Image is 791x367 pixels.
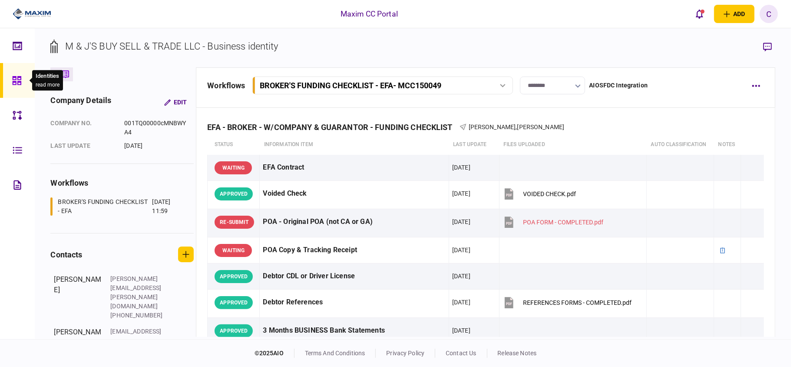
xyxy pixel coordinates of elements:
[260,81,442,90] div: BROKER'S FUNDING CHECKLIST - EFA - MCC150049
[50,249,82,260] div: contacts
[215,270,253,283] div: APPROVED
[215,187,253,200] div: APPROVED
[589,81,648,90] div: AIOSFDC Integration
[386,350,424,357] a: privacy policy
[452,189,470,198] div: [DATE]
[503,184,576,204] button: VOIDED CHECK.pdf
[215,244,252,257] div: WAITING
[36,82,60,88] button: read more
[647,135,714,155] th: auto classification
[157,94,194,110] button: Edit
[263,240,445,260] div: POA Copy & Tracking Receipt
[110,311,167,320] div: [PHONE_NUMBER]
[760,5,778,23] button: C
[498,350,537,357] a: release notes
[263,184,445,204] div: Voided Check
[260,135,449,155] th: Information item
[110,327,167,345] div: [EMAIL_ADDRESS][DOMAIN_NAME]
[50,197,183,216] a: BROKER'S FUNDING CHECKLIST - EFA[DATE] 11:59
[503,293,632,312] button: REFERENCES FORMS - COMPLETED.pdf
[152,197,183,216] div: [DATE] 11:59
[13,7,51,20] img: client company logo
[263,212,445,232] div: POA - Original POA (not CA or GA)
[255,349,295,358] div: © 2025 AIO
[58,197,150,216] div: BROKER'S FUNDING CHECKLIST - EFA
[215,296,253,309] div: APPROVED
[452,217,470,226] div: [DATE]
[50,177,194,189] div: workflows
[207,80,245,91] div: workflows
[54,327,102,354] div: [PERSON_NAME]
[449,135,499,155] th: last update
[523,299,632,306] div: REFERENCES FORMS - COMPLETED.pdf
[208,135,260,155] th: status
[252,77,513,94] button: BROKER'S FUNDING CHECKLIST - EFA- MCC150049
[714,135,741,155] th: notes
[110,274,167,311] div: [PERSON_NAME][EMAIL_ADDRESS][PERSON_NAME][DOMAIN_NAME]
[469,123,516,130] span: [PERSON_NAME]
[499,135,647,155] th: Files uploaded
[691,5,709,23] button: open notifications list
[523,219,604,226] div: POA FORM - COMPLETED.pdf
[215,161,252,174] div: WAITING
[50,94,111,110] div: company details
[523,190,576,197] div: VOIDED CHECK.pdf
[446,350,476,357] a: contact us
[124,119,187,137] div: 001TQ00000cMNBWYA4
[452,272,470,280] div: [DATE]
[341,8,398,20] div: Maxim CC Portal
[263,321,445,340] div: 3 Months BUSINESS Bank Statements
[263,158,445,177] div: EFA Contract
[714,5,755,23] button: open adding identity options
[65,39,278,53] div: M & J'S BUY SELL & TRADE LLC - Business identity
[452,326,470,335] div: [DATE]
[207,123,459,132] div: EFA - BROKER - W/COMPANY & GUARANTOR - FUNDING CHECKLIST
[263,293,445,312] div: Debtor References
[517,123,565,130] span: [PERSON_NAME]
[452,163,470,172] div: [DATE]
[50,141,116,150] div: last update
[516,123,517,130] span: ,
[305,350,365,357] a: terms and conditions
[124,141,187,150] div: [DATE]
[215,324,253,337] div: APPROVED
[452,246,470,254] div: [DATE]
[452,298,470,307] div: [DATE]
[50,119,116,137] div: company no.
[215,216,254,229] div: RE-SUBMIT
[36,72,60,80] div: Identities
[263,267,445,286] div: Debtor CDL or Driver License
[54,274,102,320] div: [PERSON_NAME]
[503,212,604,232] button: POA FORM - COMPLETED.pdf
